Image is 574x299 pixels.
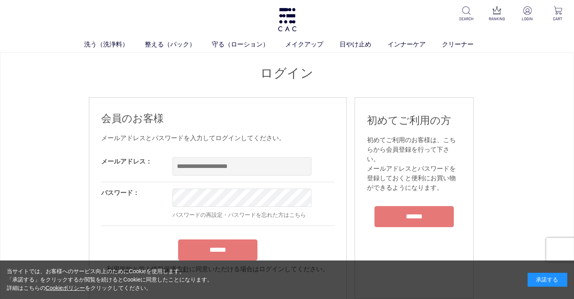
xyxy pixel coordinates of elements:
span: 初めてご利用の方 [367,114,451,126]
a: 日やけ止め [340,39,388,49]
h1: ログイン [89,65,486,82]
a: CART [548,6,568,22]
label: メールアドレス： [101,158,152,165]
a: LOGIN [518,6,537,22]
a: メイクアップ [285,39,340,49]
a: パスワードの再設定・パスワードを忘れた方はこちら [173,212,306,218]
a: クリーナー [442,39,490,49]
a: 整える（パック） [145,39,212,49]
div: 初めてご利用のお客様は、こちらから会員登録を行って下さい。 メールアドレスとパスワードを登録しておくと便利にお買い物ができるようになります。 [367,135,461,193]
a: RANKING [487,6,507,22]
a: SEARCH [457,6,476,22]
p: CART [548,16,568,22]
div: 承諾する [528,273,567,287]
div: 当サイトでは、お客様へのサービス向上のためにCookieを使用します。 「承諾する」をクリックするか閲覧を続けるとCookieに同意したことになります。 詳細はこちらの をクリックしてください。 [7,267,213,292]
p: SEARCH [457,16,476,22]
div: メールアドレスとパスワードを入力してログインしてください。 [101,133,334,143]
a: 洗う（洗浄料） [84,39,145,49]
a: インナーケア [388,39,442,49]
a: 守る（ローション） [212,39,285,49]
label: パスワード： [101,189,139,196]
p: LOGIN [518,16,537,22]
img: logo [277,8,298,31]
span: 会員のお客様 [101,112,164,124]
a: Cookieポリシー [46,285,85,291]
p: RANKING [487,16,507,22]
